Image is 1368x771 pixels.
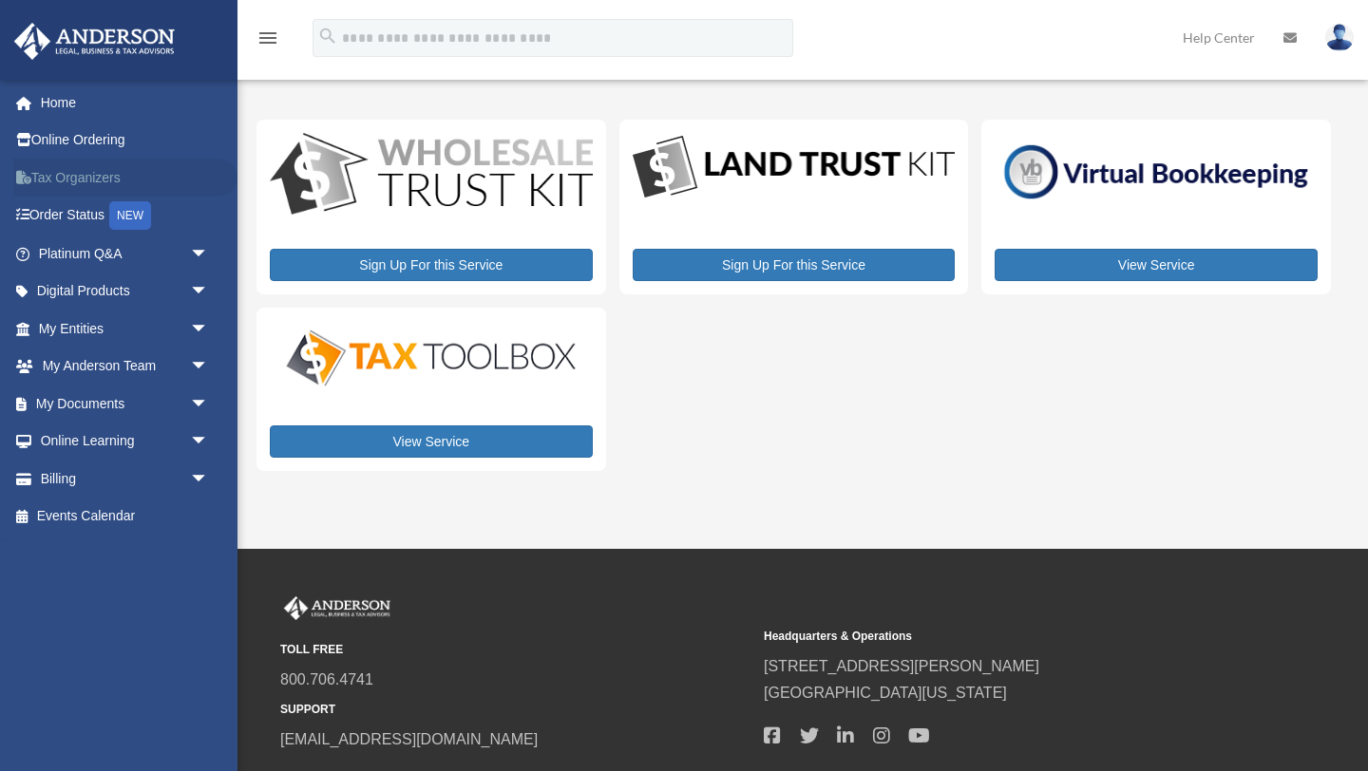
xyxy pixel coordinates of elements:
a: [GEOGRAPHIC_DATA][US_STATE] [764,685,1007,701]
a: Online Ordering [13,122,237,160]
div: NEW [109,201,151,230]
a: My Entitiesarrow_drop_down [13,310,237,348]
img: LandTrust_lgo-1.jpg [633,133,956,202]
small: SUPPORT [280,700,750,720]
i: menu [256,27,279,49]
a: My Documentsarrow_drop_down [13,385,237,423]
span: arrow_drop_down [190,235,228,273]
img: User Pic [1325,24,1354,51]
a: Events Calendar [13,498,237,536]
small: Headquarters & Operations [764,627,1234,647]
span: arrow_drop_down [190,273,228,311]
span: arrow_drop_down [190,310,228,348]
a: Online Learningarrow_drop_down [13,423,237,461]
img: WS-Trust-Kit-lgo-1.jpg [270,133,593,218]
img: Anderson Advisors Platinum Portal [9,23,180,60]
i: search [317,26,338,47]
a: Sign Up For this Service [633,249,956,281]
a: menu [256,33,279,49]
a: View Service [270,425,593,458]
a: Digital Productsarrow_drop_down [13,273,228,310]
a: View Service [995,249,1318,281]
a: Home [13,84,237,122]
a: 800.706.4741 [280,671,373,687]
a: Tax Organizers [13,159,237,197]
a: Order StatusNEW [13,197,237,235]
span: arrow_drop_down [190,423,228,461]
a: [STREET_ADDRESS][PERSON_NAME] [764,658,1039,674]
span: arrow_drop_down [190,348,228,386]
a: Platinum Q&Aarrow_drop_down [13,235,237,273]
span: arrow_drop_down [190,460,228,498]
a: Billingarrow_drop_down [13,460,237,498]
a: My Anderson Teamarrow_drop_down [13,348,237,385]
span: arrow_drop_down [190,385,228,423]
small: TOLL FREE [280,640,750,660]
img: Anderson Advisors Platinum Portal [280,596,394,621]
a: Sign Up For this Service [270,249,593,281]
a: [EMAIL_ADDRESS][DOMAIN_NAME] [280,731,538,747]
